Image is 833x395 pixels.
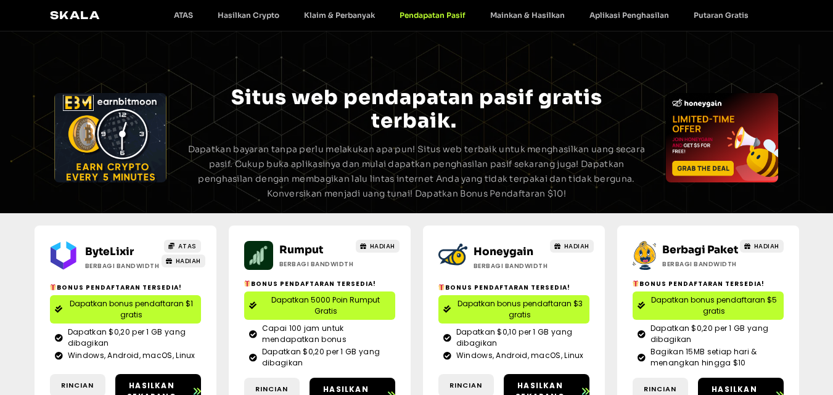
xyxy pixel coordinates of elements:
[68,350,195,360] font: Windows, Android, macOS, Linux
[255,384,288,394] font: Rincian
[550,240,594,253] a: HADIAH
[178,242,197,251] font: ATAS
[304,10,375,20] font: Klaim & Perbanyak
[279,259,354,269] font: Berbagi Bandwidth
[666,93,778,182] div: Slide
[162,255,205,267] a: HADIAH
[50,284,56,290] img: 🎁
[458,298,583,320] font: Dapatkan bonus pendaftaran $3 gratis
[162,10,761,20] nav: Menu
[650,346,757,368] font: Bagikan 15MB setiap hari & menangkan hingga $10
[490,10,565,20] font: Mainkan & Hasilkan
[445,283,570,292] font: Bonus pendaftaran tersedia!
[279,243,323,256] a: Rumput
[564,242,589,251] font: HADIAH
[633,280,639,287] img: 🎁
[474,261,548,271] font: Berbagi Bandwidth
[70,298,193,320] font: Dapatkan bonus pendaftaran $1 gratis
[681,10,761,20] a: Putaran Gratis
[50,295,201,324] a: Dapatkan bonus pendaftaran $1 gratis
[262,346,380,368] font: Dapatkan $0,20 per 1 GB yang dibagikan
[205,10,292,20] a: Hasilkan Crypto
[694,10,749,20] font: Putaran Gratis
[639,279,765,288] font: Bonus pendaftaran tersedia!
[244,280,250,287] img: 🎁
[740,240,784,253] a: HADIAH
[577,10,681,20] a: Aplikasi Penghasilan
[400,10,466,20] font: Pendapatan Pasif
[188,144,646,198] font: Dapatkan bayaran tanpa perlu melakukan apa pun! Situs web terbaik untuk menghasilkan uang secara ...
[387,10,478,20] a: Pendapatan Pasif
[57,283,182,292] font: Bonus pendaftaran tersedia!
[68,327,186,348] font: Dapatkan $0,20 per 1 GB yang dibagikan
[251,279,376,288] font: Bonus pendaftaran tersedia!
[474,245,533,258] a: Honeygain
[438,295,589,324] a: Dapatkan bonus pendaftaran $3 gratis
[262,323,347,344] font: Capai 100 jam untuk mendapatkan bonus
[164,240,201,253] a: ATAS
[85,245,134,258] a: ByteLixir
[231,85,602,133] font: Situs web pendapatan pasif gratis terbaik.
[438,284,445,290] img: 🎁
[456,350,584,360] font: Windows, Android, macOS, Linux
[85,261,160,271] font: Berbagi Bandwidth
[244,291,395,320] a: Dapatkan 5000 Poin Rumput Gratis
[292,10,387,20] a: Klaim & Perbanyak
[644,384,676,394] font: Rincian
[662,243,738,256] a: Berbagi Paket
[162,10,205,20] a: ATAS
[754,242,779,251] font: HADIAH
[174,10,193,20] font: ATAS
[449,380,482,390] font: Rincian
[61,380,94,390] font: Rincian
[54,93,166,182] div: Slide
[218,10,279,20] font: Hasilkan Crypto
[356,240,400,253] a: HADIAH
[50,9,101,22] a: Skala
[478,10,577,20] a: Mainkan & Hasilkan
[271,295,380,316] font: Dapatkan 5000 Poin Rumput Gratis
[651,295,777,316] font: Dapatkan bonus pendaftaran $5 gratis
[633,291,784,320] a: Dapatkan bonus pendaftaran $5 gratis
[176,256,201,266] font: HADIAH
[662,259,737,269] font: Berbagi Bandwidth
[589,10,669,20] font: Aplikasi Penghasilan
[456,327,572,348] font: Dapatkan $0,10 per 1 GB yang dibagikan
[370,242,395,251] font: HADIAH
[650,323,768,344] font: Dapatkan $0,20 per 1 GB yang dibagikan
